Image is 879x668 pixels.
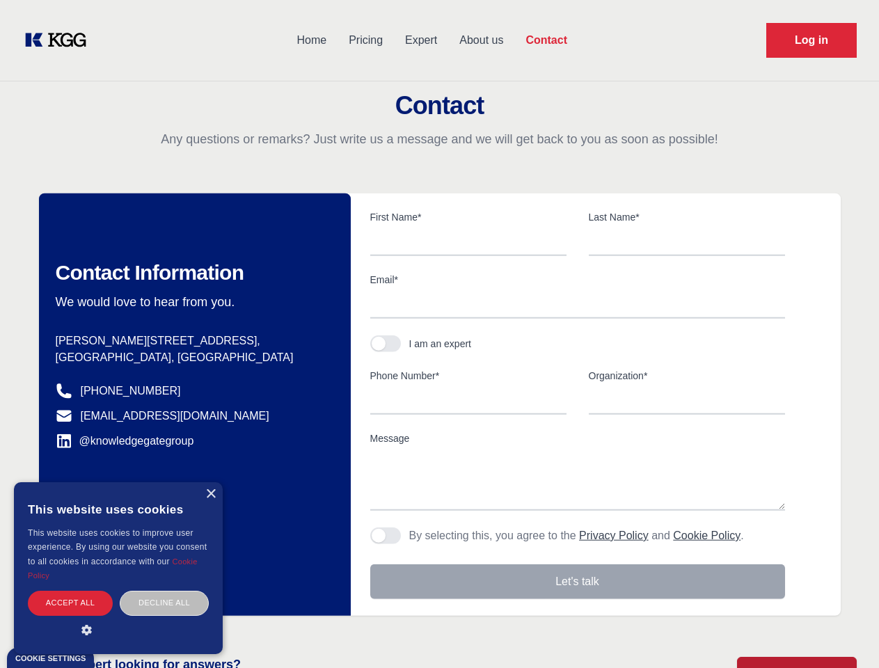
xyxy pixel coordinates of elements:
span: This website uses cookies to improve user experience. By using our website you consent to all coo... [28,528,207,566]
a: Cookie Policy [28,557,198,580]
p: [PERSON_NAME][STREET_ADDRESS], [56,333,328,349]
div: Decline all [120,591,209,615]
div: This website uses cookies [28,493,209,526]
a: Privacy Policy [579,530,649,541]
a: Home [285,22,338,58]
iframe: Chat Widget [809,601,879,668]
a: Contact [514,22,578,58]
a: KOL Knowledge Platform: Talk to Key External Experts (KEE) [22,29,97,51]
a: [PHONE_NUMBER] [81,383,181,399]
div: Close [205,489,216,500]
div: Cookie settings [15,655,86,662]
h2: Contact [17,92,862,120]
p: [GEOGRAPHIC_DATA], [GEOGRAPHIC_DATA] [56,349,328,366]
label: Phone Number* [370,369,567,383]
a: Request Demo [766,23,857,58]
p: We would love to hear from you. [56,294,328,310]
label: First Name* [370,210,567,224]
button: Let's talk [370,564,785,599]
p: Any questions or remarks? Just write us a message and we will get back to you as soon as possible! [17,131,862,148]
h2: Contact Information [56,260,328,285]
a: About us [448,22,514,58]
label: Organization* [589,369,785,383]
label: Message [370,431,785,445]
div: I am an expert [409,337,472,351]
a: [EMAIL_ADDRESS][DOMAIN_NAME] [81,408,269,424]
p: By selecting this, you agree to the and . [409,527,744,544]
a: Expert [394,22,448,58]
a: Pricing [338,22,394,58]
div: Accept all [28,591,113,615]
a: Cookie Policy [673,530,741,541]
a: @knowledgegategroup [56,433,194,450]
label: Last Name* [589,210,785,224]
label: Email* [370,273,785,287]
